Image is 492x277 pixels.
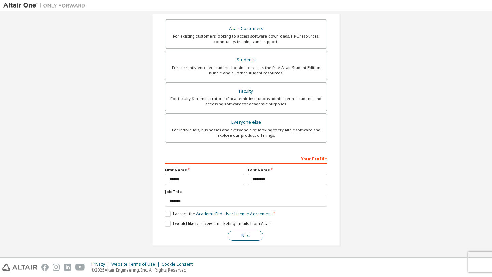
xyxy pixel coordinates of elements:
div: Altair Customers [169,24,323,33]
div: Cookie Consent [162,262,197,267]
div: Privacy [91,262,111,267]
label: Last Name [248,167,327,173]
div: Website Terms of Use [111,262,162,267]
img: Altair One [3,2,89,9]
img: linkedin.svg [64,264,71,271]
label: First Name [165,167,244,173]
div: Students [169,55,323,65]
img: instagram.svg [53,264,60,271]
label: Job Title [165,189,327,194]
label: I would like to receive marketing emails from Altair [165,221,271,227]
label: I accept the [165,211,272,217]
div: For existing customers looking to access software downloads, HPC resources, community, trainings ... [169,33,323,44]
a: Academic End-User License Agreement [196,211,272,217]
img: facebook.svg [41,264,49,271]
img: youtube.svg [75,264,85,271]
div: For individuals, businesses and everyone else looking to try Altair software and explore our prod... [169,127,323,138]
button: Next [228,231,263,241]
div: For faculty & administrators of academic institutions administering students and accessing softwa... [169,96,323,107]
div: For currently enrolled students looking to access the free Altair Student Edition bundle and all ... [169,65,323,76]
div: Everyone else [169,118,323,127]
div: Your Profile [165,153,327,164]
p: © 2025 Altair Engineering, Inc. All Rights Reserved. [91,267,197,273]
img: altair_logo.svg [2,264,37,271]
div: Faculty [169,87,323,96]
